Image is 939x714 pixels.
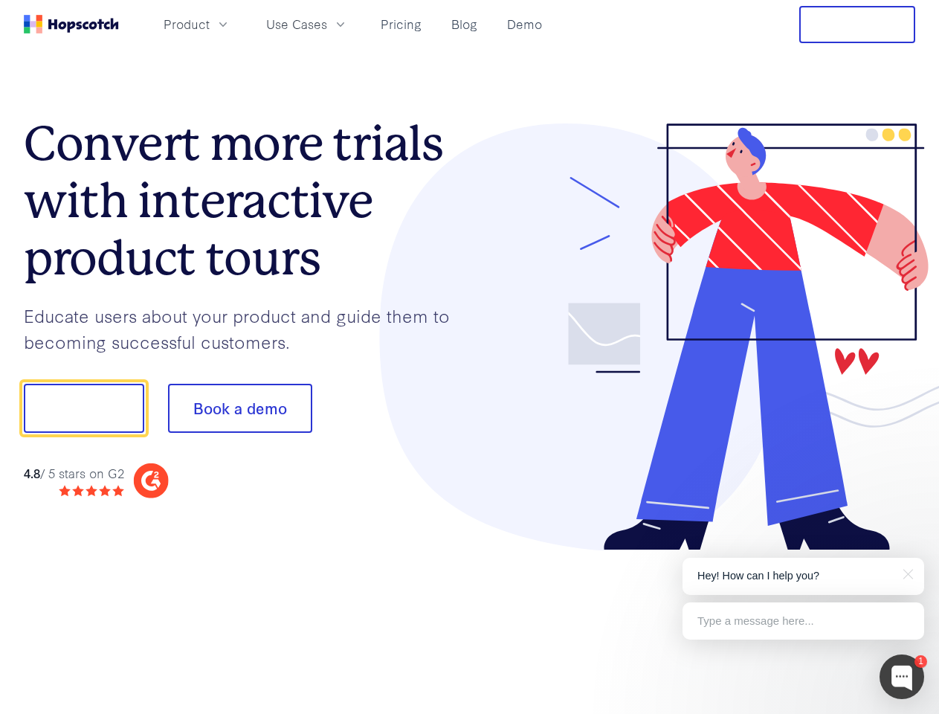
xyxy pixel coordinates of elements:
a: Blog [445,12,483,36]
span: Product [164,15,210,33]
button: Free Trial [799,6,915,43]
button: Use Cases [257,12,357,36]
button: Show me! [24,384,144,433]
span: Use Cases [266,15,327,33]
a: Home [24,15,119,33]
a: Pricing [375,12,427,36]
button: Product [155,12,239,36]
button: Book a demo [168,384,312,433]
p: Educate users about your product and guide them to becoming successful customers. [24,303,470,354]
strong: 4.8 [24,464,40,481]
h1: Convert more trials with interactive product tours [24,115,470,286]
div: / 5 stars on G2 [24,464,124,483]
a: Demo [501,12,548,36]
div: 1 [914,655,927,668]
p: Hey! How can I help you? [697,568,909,584]
div: Type a message here... [683,602,924,640]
